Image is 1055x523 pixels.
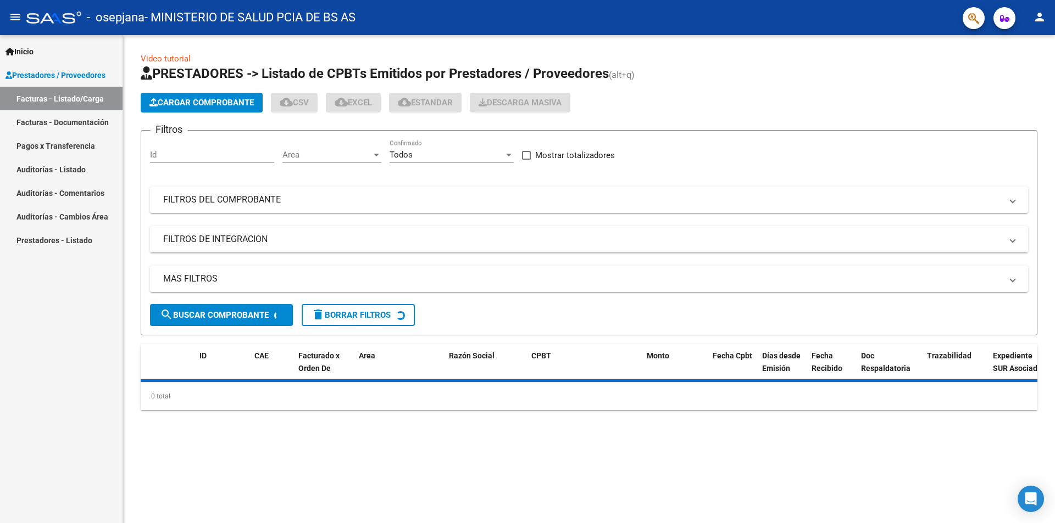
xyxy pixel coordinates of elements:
[1033,10,1046,24] mat-icon: person
[150,304,293,326] button: Buscar Comprobante
[535,149,615,162] span: Mostrar totalizadores
[927,351,971,360] span: Trazabilidad
[1018,486,1044,512] div: Open Intercom Messenger
[9,10,22,24] mat-icon: menu
[470,93,570,113] app-download-masive: Descarga masiva de comprobantes (adjuntos)
[527,344,642,392] datatable-header-cell: CPBT
[298,351,340,373] span: Facturado x Orden De
[335,95,348,109] mat-icon: cloud_download
[758,344,807,392] datatable-header-cell: Días desde Emisión
[713,351,752,360] span: Fecha Cpbt
[141,66,609,81] span: PRESTADORES -> Listado de CPBTs Emitidos por Prestadores / Proveedores
[163,273,1002,285] mat-panel-title: MAS FILTROS
[857,344,923,392] datatable-header-cell: Doc Respaldatoria
[609,70,635,80] span: (alt+q)
[312,308,325,321] mat-icon: delete
[271,93,318,113] button: CSV
[163,194,1002,206] mat-panel-title: FILTROS DEL COMPROBANTE
[470,93,570,113] button: Descarga Masiva
[762,351,801,373] span: Días desde Emisión
[812,351,842,373] span: Fecha Recibido
[708,344,758,392] datatable-header-cell: Fecha Cpbt
[145,5,356,30] span: - MINISTERIO DE SALUD PCIA DE BS AS
[398,98,453,108] span: Estandar
[923,344,989,392] datatable-header-cell: Trazabilidad
[5,46,34,58] span: Inicio
[250,344,294,392] datatable-header-cell: CAE
[87,5,145,30] span: - osepjana
[993,351,1042,373] span: Expediente SUR Asociado
[163,233,1002,245] mat-panel-title: FILTROS DE INTEGRACION
[312,310,391,320] span: Borrar Filtros
[160,308,173,321] mat-icon: search
[449,351,495,360] span: Razón Social
[280,95,293,109] mat-icon: cloud_download
[302,304,415,326] button: Borrar Filtros
[807,344,857,392] datatable-header-cell: Fecha Recibido
[294,344,354,392] datatable-header-cell: Facturado x Orden De
[150,122,188,137] h3: Filtros
[647,351,669,360] span: Monto
[354,344,429,392] datatable-header-cell: Area
[389,93,462,113] button: Estandar
[531,351,551,360] span: CPBT
[254,351,269,360] span: CAE
[141,54,191,64] a: Video tutorial
[390,150,413,160] span: Todos
[150,226,1028,252] mat-expansion-panel-header: FILTROS DE INTEGRACION
[359,351,375,360] span: Area
[150,266,1028,292] mat-expansion-panel-header: MAS FILTROS
[335,98,372,108] span: EXCEL
[199,351,207,360] span: ID
[149,98,254,108] span: Cargar Comprobante
[398,95,411,109] mat-icon: cloud_download
[861,351,910,373] span: Doc Respaldatoria
[160,310,269,320] span: Buscar Comprobante
[282,150,371,160] span: Area
[445,344,527,392] datatable-header-cell: Razón Social
[326,93,381,113] button: EXCEL
[195,344,250,392] datatable-header-cell: ID
[989,344,1049,392] datatable-header-cell: Expediente SUR Asociado
[141,383,1037,410] div: 0 total
[141,93,263,113] button: Cargar Comprobante
[280,98,309,108] span: CSV
[479,98,562,108] span: Descarga Masiva
[150,187,1028,213] mat-expansion-panel-header: FILTROS DEL COMPROBANTE
[642,344,708,392] datatable-header-cell: Monto
[5,69,105,81] span: Prestadores / Proveedores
